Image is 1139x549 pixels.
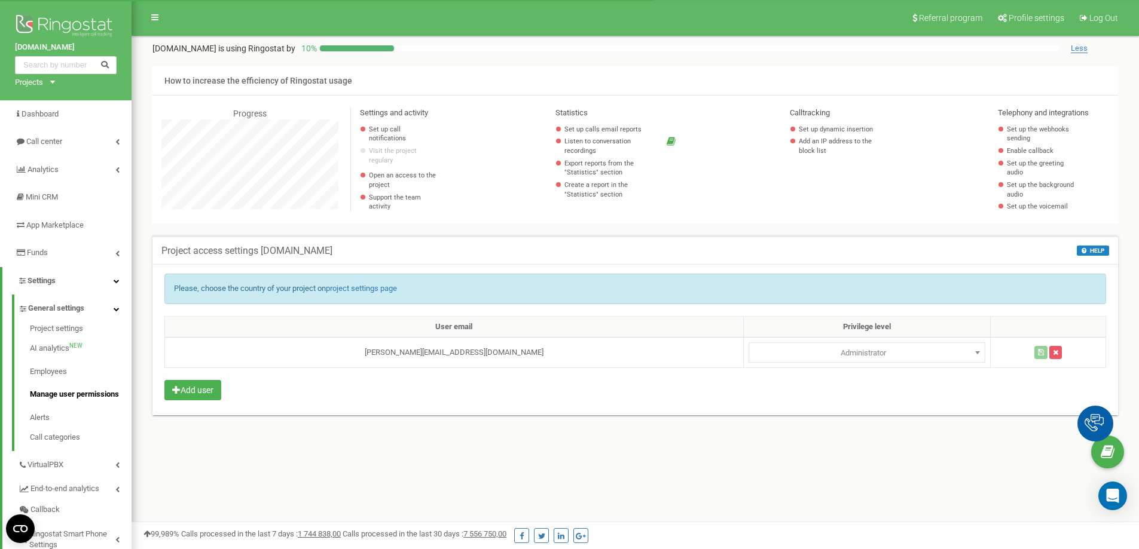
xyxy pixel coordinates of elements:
[18,499,132,520] a: Callback
[165,338,744,368] td: [PERSON_NAME][EMAIL_ADDRESS][DOMAIN_NAME]
[26,192,58,201] span: Mini CRM
[26,220,84,229] span: App Marketplace
[555,108,588,117] span: Statistics
[998,108,1089,117] span: Telephony and integrations
[218,44,295,53] span: is using Ringostat by
[1007,180,1074,199] a: Set up the background audio
[26,137,62,146] span: Call center
[753,345,981,361] span: Administrator
[1071,44,1088,53] span: Less
[152,42,295,54] p: [DOMAIN_NAME]
[369,171,438,189] a: Open an access to the project
[564,125,661,134] a: Set up calls email reports
[15,42,117,53] a: [DOMAIN_NAME]
[143,529,179,538] span: 99,989%
[369,125,438,143] a: Set up call notifications
[790,108,830,117] span: Calltracking
[326,284,397,293] a: project settings page
[174,283,1097,295] p: Please, choose the country of your project on
[30,323,132,338] a: Project settings
[233,109,267,118] span: Progress
[1007,202,1074,211] a: Set up the voicemail
[1007,159,1074,177] a: Set up the greeting audio
[369,146,438,165] p: Visit the project regulary
[1089,13,1118,23] span: Log Out
[15,12,117,42] img: Ringostat logo
[919,13,982,23] span: Referral program
[360,108,428,117] span: Settings and activity
[564,137,661,155] a: Listen to conversation recordings
[1007,125,1074,143] a: Set up the webhooks sending
[343,529,506,538] span: Calls processed in the last 30 days :
[28,165,59,174] span: Analytics
[181,529,341,538] span: Calls processed in the last 7 days :
[27,248,48,257] span: Funds
[30,504,60,516] span: Callback
[30,360,132,384] a: Employees
[18,451,132,476] a: VirtualPBX
[749,342,985,363] span: Administrator
[799,125,877,134] a: Set up dynamic insertion
[22,109,59,118] span: Dashboard
[28,303,84,314] span: General settings
[6,514,35,543] button: Open CMP widget
[30,337,132,360] a: AI analyticsNEW
[463,529,506,538] u: 7 556 750,00
[15,56,117,74] input: Search by number
[799,137,877,155] a: Add an IP address to the block list
[1009,13,1064,23] span: Profile settings
[164,76,352,85] span: How to increase the efficiency of Ringostat usage
[2,267,132,295] a: Settings
[298,529,341,538] u: 1 744 838,00
[18,475,132,499] a: End-to-end analytics
[30,483,99,495] span: End-to-end analytics
[161,246,332,256] h5: Project access settings [DOMAIN_NAME]
[18,295,132,319] a: General settings
[30,406,132,430] a: Alerts
[1077,246,1109,256] button: HELP
[1007,146,1074,156] a: Enable callback
[15,77,43,88] div: Projects
[295,42,320,54] p: 10 %
[1098,481,1127,510] div: Open Intercom Messenger
[564,159,661,177] a: Export reports from the "Statistics" section
[743,316,990,338] th: Privilege level
[28,459,63,471] span: VirtualPBX
[369,193,438,211] p: Support the team activity
[30,383,132,406] a: Manage user permissions
[164,380,221,400] button: Add user
[30,429,132,443] a: Call categories
[28,276,56,285] span: Settings
[165,316,744,338] th: User email
[564,180,661,199] a: Create a report in the "Statistics" section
